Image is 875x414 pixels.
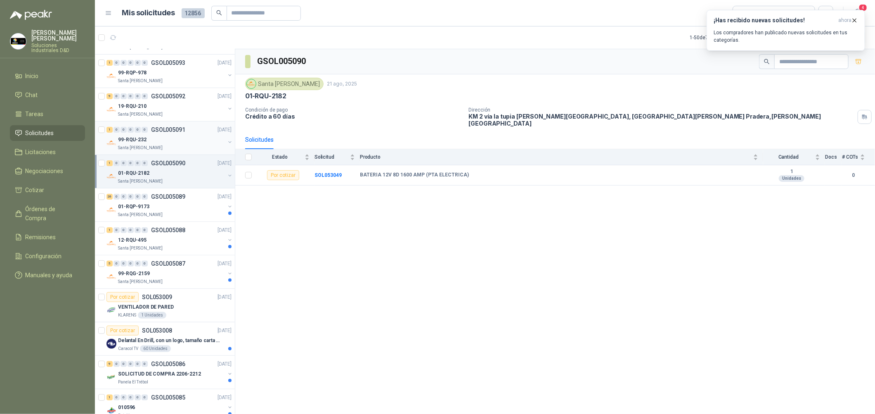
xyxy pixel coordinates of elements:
[142,361,148,367] div: 0
[763,149,825,165] th: Cantidad
[142,395,148,400] div: 0
[118,236,147,244] p: 12-RQU-495
[106,105,116,114] img: Company Logo
[10,10,52,20] img: Logo peakr
[95,289,235,322] a: Por cotizarSOL053009[DATE] Company LogoVENTILADOR DE PAREDKLARENS1 Unidades
[360,149,763,165] th: Producto
[118,337,221,345] p: Delantal En Drill, con un logo, tamaño carta 1 tinta (Se envia enlacen, como referencia)
[26,205,77,223] span: Órdenes de Compra
[31,43,85,53] p: Soluciones Industriales D&D
[106,71,116,81] img: Company Logo
[114,261,120,266] div: 0
[26,148,56,157] span: Licitaciones
[142,294,172,300] p: SOL053009
[121,361,127,367] div: 0
[151,395,185,400] p: GSOL005085
[114,361,120,367] div: 0
[114,60,120,66] div: 0
[121,127,127,133] div: 0
[106,372,116,382] img: Company Logo
[315,149,360,165] th: Solicitud
[151,60,185,66] p: GSOL005093
[106,158,233,185] a: 1 0 0 0 0 0 GSOL005090[DATE] Company Logo01-RQU-2182Santa [PERSON_NAME]
[106,238,116,248] img: Company Logo
[128,395,134,400] div: 0
[714,17,835,24] h3: ¡Has recibido nuevas solicitudes!
[114,227,120,233] div: 0
[135,261,141,266] div: 0
[10,144,85,160] a: Licitaciones
[121,261,127,266] div: 0
[118,278,163,285] p: Santa [PERSON_NAME]
[118,370,201,378] p: SOLICITUD DE COMPRA 2206-2212
[118,69,147,77] p: 99-RQP-978
[106,272,116,282] img: Company Logo
[118,303,174,311] p: VENTILADOR DE PARED
[128,261,134,266] div: 0
[714,29,858,44] p: Los compradores han publicado nuevas solicitudes en tus categorías.
[218,126,232,134] p: [DATE]
[10,201,85,226] a: Órdenes de Compra
[118,203,149,211] p: 01-RQP-9173
[218,327,232,335] p: [DATE]
[106,359,233,385] a: 9 0 0 0 0 0 GSOL005086[DATE] Company LogoSOLICITUD DE COMPRA 2206-2212Panela El Trébol
[764,59,770,64] span: search
[118,345,138,352] p: Caracol TV
[10,125,85,141] a: Solicitudes
[118,212,163,218] p: Santa [PERSON_NAME]
[106,93,113,99] div: 9
[106,60,113,66] div: 1
[118,136,147,144] p: 99-RQU-232
[114,160,120,166] div: 0
[106,305,116,315] img: Company Logo
[151,194,185,200] p: GSOL005089
[122,7,175,19] h1: Mis solicitudes
[738,9,755,18] div: Todas
[218,260,232,268] p: [DATE]
[106,125,233,151] a: 1 0 0 0 0 0 GSOL005091[DATE] Company Logo99-RQU-232Santa [PERSON_NAME]
[26,167,64,176] span: Negociaciones
[135,93,141,99] div: 0
[106,160,113,166] div: 1
[26,90,38,100] span: Chat
[151,361,185,367] p: GSOL005086
[106,227,113,233] div: 1
[142,261,148,266] div: 0
[118,102,147,110] p: 19-RQU-210
[10,33,26,49] img: Company Logo
[106,127,113,133] div: 1
[26,271,73,280] span: Manuales y ayuda
[106,326,139,335] div: Por cotizar
[106,194,113,200] div: 26
[315,172,342,178] b: SOL053049
[838,17,851,24] span: ahora
[10,87,85,103] a: Chat
[257,149,315,165] th: Estado
[26,252,62,261] span: Configuración
[218,59,232,67] p: [DATE]
[118,312,136,319] p: KLARENS
[218,293,232,301] p: [DATE]
[135,127,141,133] div: 0
[121,395,127,400] div: 0
[128,160,134,166] div: 0
[121,160,127,166] div: 0
[118,169,149,177] p: 01-RQU-2182
[121,93,127,99] div: 0
[763,169,820,175] b: 1
[118,245,163,252] p: Santa [PERSON_NAME]
[218,360,232,368] p: [DATE]
[360,172,469,178] b: BATERIA 12V 8D 1600 AMP (PTA ELECTRICA)
[121,194,127,200] div: 0
[247,79,256,88] img: Company Logo
[315,154,348,160] span: Solicitud
[121,227,127,233] div: 0
[245,92,286,100] p: 01-RQU-2182
[10,248,85,264] a: Configuración
[128,93,134,99] div: 0
[135,60,141,66] div: 0
[469,107,854,113] p: Dirección
[135,227,141,233] div: 0
[26,186,45,195] span: Cotizar
[106,91,233,118] a: 9 0 0 0 0 0 GSOL005092[DATE] Company Logo19-RQU-210Santa [PERSON_NAME]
